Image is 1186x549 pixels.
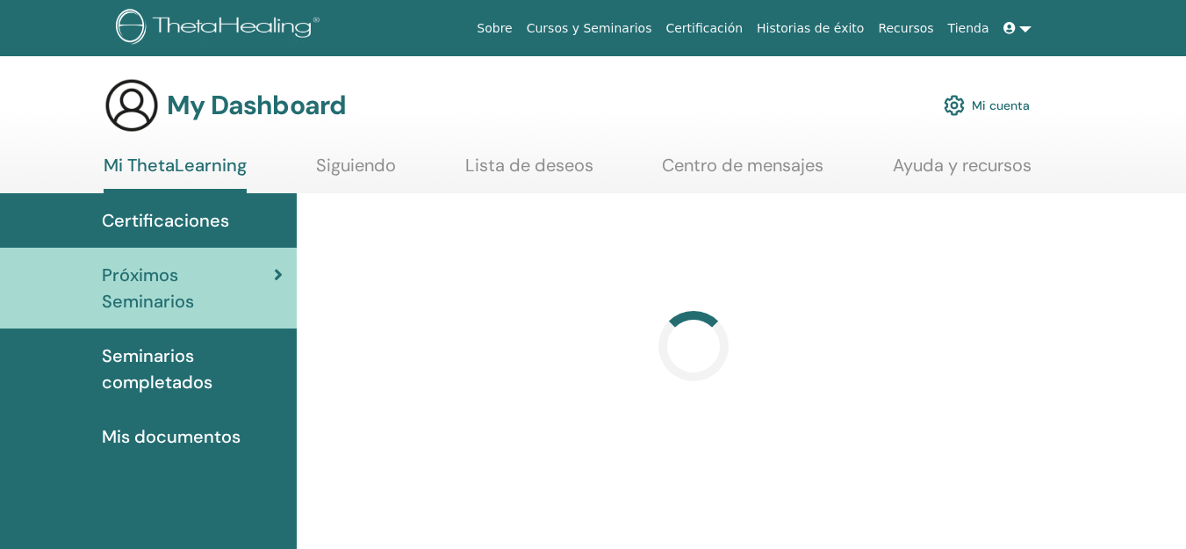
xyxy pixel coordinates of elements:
a: Mi cuenta [944,86,1030,125]
a: Centro de mensajes [662,155,823,189]
span: Certificaciones [102,207,229,234]
span: Seminarios completados [102,343,283,395]
a: Ayuda y recursos [893,155,1031,189]
a: Siguiendo [316,155,396,189]
img: cog.svg [944,90,965,120]
a: Lista de deseos [465,155,593,189]
a: Sobre [470,12,519,45]
a: Cursos y Seminarios [520,12,659,45]
a: Recursos [871,12,940,45]
a: Mi ThetaLearning [104,155,247,193]
h3: My Dashboard [167,90,346,121]
span: Próximos Seminarios [102,262,274,314]
a: Certificación [658,12,750,45]
img: generic-user-icon.jpg [104,77,160,134]
a: Tienda [941,12,996,45]
img: logo.png [116,9,326,48]
span: Mis documentos [102,423,241,450]
a: Historias de éxito [750,12,871,45]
